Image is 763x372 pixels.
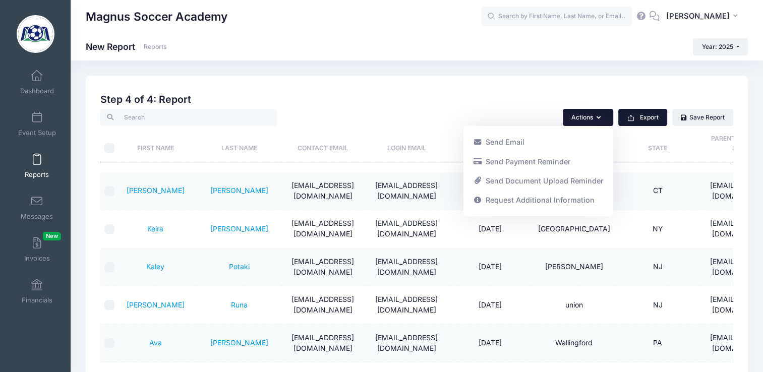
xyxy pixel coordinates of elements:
[197,126,281,162] th: Last Name: activate to sort column ascending
[468,191,608,210] a: Request Additional Information
[127,300,185,309] a: [PERSON_NAME]
[468,152,608,171] a: Send Payment Reminder
[229,262,250,271] a: Potaki
[25,170,49,179] span: Reports
[281,126,365,162] th: Contact Email: activate to sort column ascending
[365,210,448,248] td: [EMAIL_ADDRESS][DOMAIN_NAME]
[13,148,61,183] a: Reports
[616,210,699,248] td: NY
[479,300,502,309] span: [DATE]
[616,286,699,324] td: NJ
[13,190,61,225] a: Messages
[481,7,632,27] input: Search by First Name, Last Name, or Email...
[21,212,53,221] span: Messages
[365,324,448,362] td: [EMAIL_ADDRESS][DOMAIN_NAME]
[616,324,699,362] td: PA
[618,109,667,126] button: Export
[281,324,365,362] td: [EMAIL_ADDRESS][DOMAIN_NAME]
[17,15,54,53] img: Magnus Soccer Academy
[13,232,61,267] a: InvoicesNew
[660,5,748,28] button: [PERSON_NAME]
[146,262,164,271] a: Kaley
[563,109,613,126] button: Actions
[532,324,616,362] td: Wallingford
[702,43,733,50] span: Year: 2025
[18,129,56,137] span: Event Setup
[616,249,699,286] td: NJ
[693,38,748,55] button: Year: 2025
[532,286,616,324] td: union
[479,262,502,271] span: [DATE]
[127,186,185,195] a: [PERSON_NAME]
[532,210,616,248] td: [GEOGRAPHIC_DATA]
[86,5,227,28] h1: Magnus Soccer Academy
[20,87,54,95] span: Dashboard
[448,126,532,162] th: Date of Birth: activate to sort column ascending
[43,232,61,240] span: New
[365,126,448,162] th: Login Email: activate to sort column ascending
[468,133,608,152] a: Send Email
[147,224,163,233] a: Keira
[149,338,162,347] a: Ava
[281,286,365,324] td: [EMAIL_ADDRESS][DOMAIN_NAME]
[365,172,448,210] td: [EMAIL_ADDRESS][DOMAIN_NAME]
[616,126,699,162] th: State: activate to sort column ascending
[24,254,50,263] span: Invoices
[13,65,61,100] a: Dashboard
[281,249,365,286] td: [EMAIL_ADDRESS][DOMAIN_NAME]
[113,126,197,162] th: First Name: activate to sort column ascending
[281,210,365,248] td: [EMAIL_ADDRESS][DOMAIN_NAME]
[100,94,733,105] h2: Step 4 of 4: Report
[100,109,277,126] input: Search
[616,172,699,210] td: CT
[666,11,730,22] span: [PERSON_NAME]
[13,274,61,309] a: Financials
[86,41,167,52] h1: New Report
[22,296,52,304] span: Financials
[281,172,365,210] td: [EMAIL_ADDRESS][DOMAIN_NAME]
[365,286,448,324] td: [EMAIL_ADDRESS][DOMAIN_NAME]
[144,43,167,51] a: Reports
[479,338,502,347] span: [DATE]
[210,224,268,233] a: [PERSON_NAME]
[479,224,502,233] span: [DATE]
[365,249,448,286] td: [EMAIL_ADDRESS][DOMAIN_NAME]
[210,338,268,347] a: [PERSON_NAME]
[210,186,268,195] a: [PERSON_NAME]
[13,106,61,142] a: Event Setup
[672,109,733,126] a: Save Report
[468,171,608,191] a: Send Document Upload Reminder
[231,300,248,309] a: Runa
[532,249,616,286] td: [PERSON_NAME]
